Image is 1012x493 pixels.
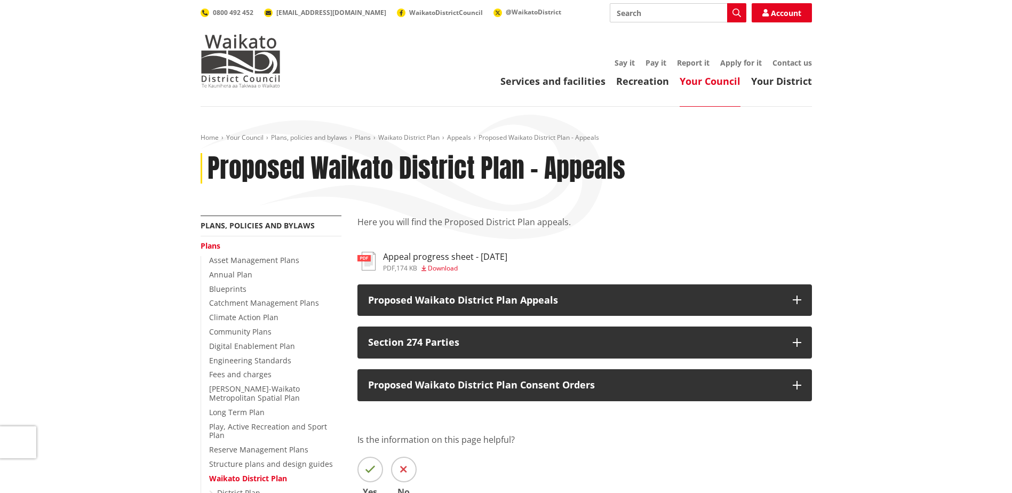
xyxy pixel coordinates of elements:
a: Waikato District Plan [378,133,440,142]
a: Play, Active Recreation and Sport Plan [209,422,327,441]
input: Search input [610,3,746,22]
a: Engineering Standards [209,355,291,365]
a: Appeal progress sheet - [DATE] pdf,174 KB Download [357,252,507,271]
img: document-pdf.svg [357,252,376,271]
a: Pay it [646,58,666,68]
a: Structure plans and design guides [209,459,333,469]
a: Fees and charges [209,369,272,379]
span: @WaikatoDistrict [506,7,561,17]
a: Account [752,3,812,22]
span: [EMAIL_ADDRESS][DOMAIN_NAME] [276,8,386,17]
a: Digital Enablement Plan [209,341,295,351]
p: Proposed Waikato District Plan Appeals [368,295,782,306]
a: Climate Action Plan [209,312,278,322]
a: Asset Management Plans [209,255,299,265]
a: Reserve Management Plans [209,444,308,455]
a: Blueprints [209,284,246,294]
a: Plans, policies and bylaws [271,133,347,142]
a: 0800 492 452 [201,8,253,17]
span: WaikatoDistrictCouncil [409,8,483,17]
button: Proposed Waikato District Plan Appeals [357,284,812,316]
a: Contact us [772,58,812,68]
a: Recreation [616,75,669,88]
p: Section 274 Parties [368,337,782,348]
a: [PERSON_NAME]-Waikato Metropolitan Spatial Plan [209,384,300,403]
button: Proposed Waikato District Plan Consent Orders [357,369,812,401]
a: Appeals [447,133,471,142]
a: Apply for it [720,58,762,68]
a: Plans, policies and bylaws [201,220,315,230]
div: , [383,265,507,272]
img: Waikato District Council - Te Kaunihera aa Takiwaa o Waikato [201,34,281,88]
a: Say it [615,58,635,68]
span: 174 KB [396,264,417,273]
a: Plans [201,241,220,251]
a: Community Plans [209,327,272,337]
span: Download [428,264,458,273]
nav: breadcrumb [201,133,812,142]
span: Proposed Waikato District Plan - Appeals [479,133,599,142]
h1: Proposed Waikato District Plan - Appeals [208,153,625,184]
span: 0800 492 452 [213,8,253,17]
a: Your Council [226,133,264,142]
a: Your Council [680,75,740,88]
a: Report it [677,58,710,68]
a: Annual Plan [209,269,252,280]
a: Services and facilities [500,75,605,88]
a: Plans [355,133,371,142]
p: Here you will find the Proposed District Plan appeals. [357,216,812,241]
button: Section 274 Parties [357,327,812,359]
a: Catchment Management Plans [209,298,319,308]
h3: Appeal progress sheet - [DATE] [383,252,507,262]
a: Your District [751,75,812,88]
a: @WaikatoDistrict [493,7,561,17]
a: WaikatoDistrictCouncil [397,8,483,17]
a: Long Term Plan [209,407,265,417]
a: Home [201,133,219,142]
p: Is the information on this page helpful? [357,433,812,446]
p: Proposed Waikato District Plan Consent Orders [368,380,782,391]
a: [EMAIL_ADDRESS][DOMAIN_NAME] [264,8,386,17]
a: Waikato District Plan [209,473,287,483]
span: pdf [383,264,395,273]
